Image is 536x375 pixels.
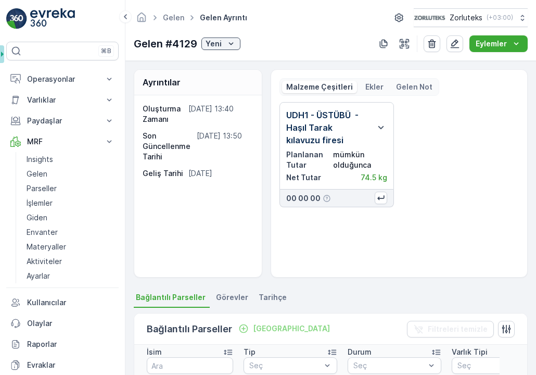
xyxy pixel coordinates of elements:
[136,16,147,24] a: Ana Sayfa
[188,104,251,124] p: [DATE] 13:40
[27,360,114,370] p: Evraklar
[234,322,334,335] button: Bağla
[197,131,251,162] p: [DATE] 13:50
[147,357,233,374] input: Ara
[286,109,371,146] p: UDH1 - ÜSTÜBÜ - Haşıl Tarak kılavuzu firesi
[348,347,372,357] p: Durum
[163,13,184,22] a: Gelen
[134,36,197,52] p: Gelen #4129
[27,297,114,308] p: Kullanıcılar
[27,116,98,126] p: Paydaşlar
[22,240,119,254] a: Materyaller
[216,292,248,303] span: Görevler
[286,172,321,183] p: Net Tutar
[27,213,47,223] p: Giden
[286,149,330,170] p: Planlanan Tutar
[206,39,222,49] p: Yeni
[27,169,47,179] p: Gelen
[452,347,488,357] p: Varlık Tipi
[6,69,119,90] button: Operasyonlar
[365,82,384,92] p: Ekler
[27,318,114,329] p: Olaylar
[147,322,232,336] p: Bağlantılı Parseller
[6,334,119,355] a: Raporlar
[27,198,53,208] p: İşlemler
[249,360,321,371] p: Seç
[143,76,181,89] p: Ayrıntılar
[286,193,321,204] p: 00 00 00
[414,12,445,23] img: 6-1-9-3_wQBzyll.png
[188,168,251,179] p: [DATE]
[353,360,425,371] p: Seç
[27,256,62,267] p: Aktiviteler
[6,110,119,131] button: Paydaşlar
[6,90,119,110] button: Varlıklar
[27,95,98,105] p: Varlıklar
[27,136,98,147] p: MRF
[22,210,119,225] a: Giden
[27,74,98,84] p: Operasyonlar
[201,37,240,50] button: Yeni
[469,35,528,52] button: Eylemler
[286,82,353,92] p: Malzeme Çeşitleri
[6,292,119,313] a: Kullanıcılar
[428,324,488,334] p: Filtreleri temizle
[27,271,50,281] p: Ayarlar
[22,225,119,240] a: Envanter
[22,196,119,210] a: İşlemler
[22,167,119,181] a: Gelen
[361,172,387,183] p: 74.5 kg
[27,154,53,165] p: Insights
[22,269,119,283] a: Ayarlar
[22,152,119,167] a: Insights
[22,254,119,269] a: Aktiviteler
[259,292,287,303] span: Tarihçe
[487,14,513,22] p: ( +03:00 )
[6,8,27,29] img: logo
[6,313,119,334] a: Olaylar
[27,339,114,349] p: Raporlar
[6,131,119,152] button: MRF
[143,168,184,179] p: Geliş Tarihi
[27,227,58,238] p: Envanter
[27,183,57,194] p: Parseller
[27,242,66,252] p: Materyaller
[147,347,162,357] p: İsim
[450,12,482,23] p: Zorluteks
[407,321,494,337] button: Filtreleri temizle
[22,181,119,196] a: Parseller
[396,82,432,92] p: Gelen Not
[30,8,75,29] img: logo_light-DOdMpM7g.png
[253,323,330,334] p: [GEOGRAPHIC_DATA]
[136,292,206,303] span: Bağlantılı Parseller
[244,347,256,357] p: Tip
[414,8,528,27] button: Zorluteks(+03:00)
[143,104,184,124] p: Oluşturma Zamanı
[198,12,249,23] span: Gelen ayrıntı
[323,194,331,203] div: Yardım Araç İkonu
[457,360,529,371] p: Seç
[101,47,111,55] p: ⌘B
[476,39,507,49] p: Eylemler
[333,149,387,170] p: mümkün olduğunca
[143,131,193,162] p: Son Güncellenme Tarihi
